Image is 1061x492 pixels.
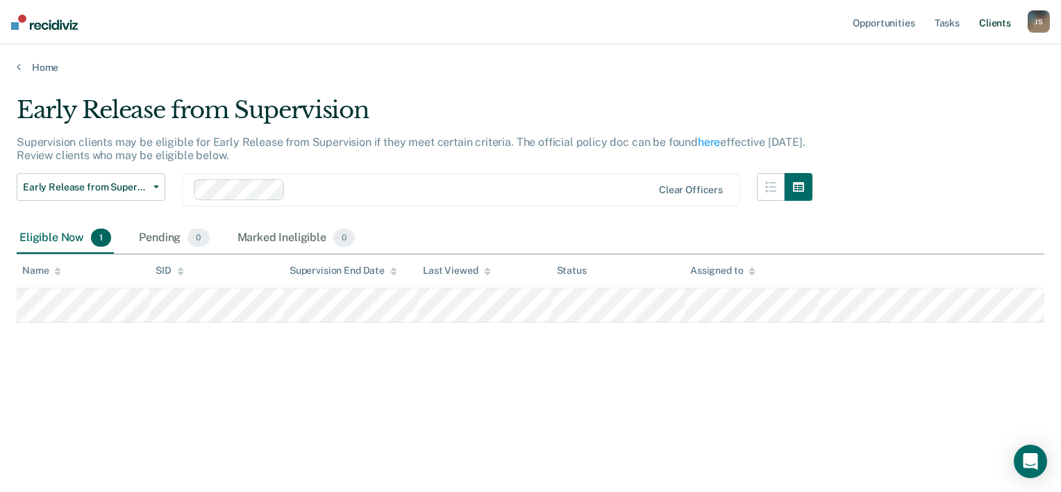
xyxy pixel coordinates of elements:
[1028,10,1050,33] button: JS
[91,229,111,247] span: 1
[698,136,720,149] a: here
[235,223,358,254] div: Marked Ineligible0
[17,96,812,136] div: Early Release from Supervision
[290,265,397,277] div: Supervision End Date
[156,265,184,277] div: SID
[17,173,165,201] button: Early Release from Supervision
[1014,445,1047,478] div: Open Intercom Messenger
[187,229,209,247] span: 0
[17,223,114,254] div: Eligible Now1
[136,223,212,254] div: Pending0
[17,136,805,162] p: Supervision clients may be eligible for Early Release from Supervision if they meet certain crite...
[333,229,355,247] span: 0
[11,15,78,30] img: Recidiviz
[659,184,723,196] div: Clear officers
[690,265,755,277] div: Assigned to
[1028,10,1050,33] div: J S
[423,265,490,277] div: Last Viewed
[23,181,148,193] span: Early Release from Supervision
[17,61,1044,74] a: Home
[557,265,587,277] div: Status
[22,265,61,277] div: Name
